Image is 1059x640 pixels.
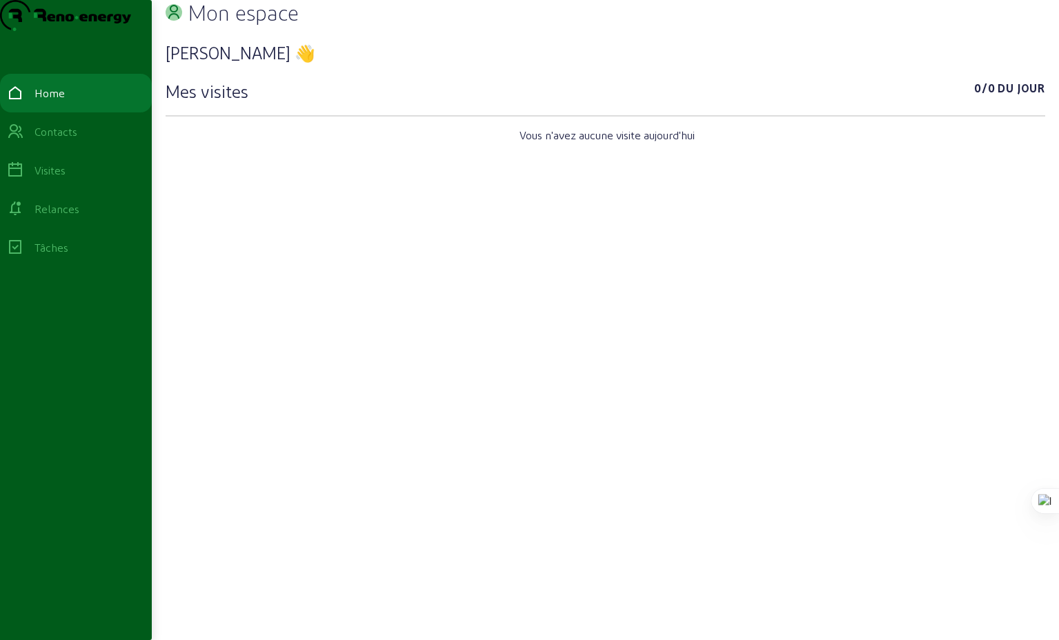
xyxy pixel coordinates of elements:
h3: Mes visites [166,80,248,102]
span: Vous n'avez aucune visite aujourd'hui [519,127,695,143]
span: 0/0 [974,80,995,102]
div: Home [34,85,65,101]
div: Contacts [34,123,77,140]
div: Relances [34,201,79,217]
div: Visites [34,162,66,179]
div: Tâches [34,239,68,256]
h3: [PERSON_NAME] 👋 [166,41,1045,63]
span: Du jour [998,80,1045,102]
